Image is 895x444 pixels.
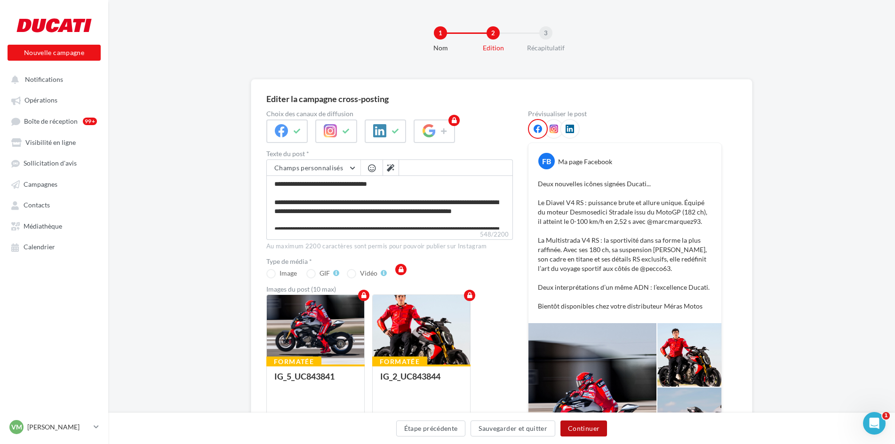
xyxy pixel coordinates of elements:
[463,43,523,53] div: Edition
[24,201,50,209] span: Contacts
[24,117,78,125] span: Boîte de réception
[372,357,427,367] div: Formatée
[8,418,101,436] a: VM [PERSON_NAME]
[266,242,513,251] div: Au maximum 2200 caractères sont permis pour pouvoir publier sur Instagram
[434,26,447,40] div: 1
[274,164,343,172] span: Champs personnalisés
[267,160,360,176] button: Champs personnalisés
[6,175,103,192] a: Campagnes
[539,26,552,40] div: 3
[6,217,103,234] a: Médiathèque
[274,371,335,381] div: IG_5_UC843841
[6,134,103,151] a: Visibilité en ligne
[266,111,513,117] label: Choix des canaux de diffusion
[11,422,22,432] span: VM
[266,230,513,240] label: 548/2200
[266,286,513,293] div: Images du post (10 max)
[538,153,555,169] div: FB
[25,138,76,146] span: Visibilité en ligne
[266,95,389,103] div: Editer la campagne cross-posting
[6,71,99,87] button: Notifications
[558,157,612,166] div: Ma page Facebook
[24,159,77,167] span: Sollicitation d'avis
[266,357,321,367] div: Formatée
[8,45,101,61] button: Nouvelle campagne
[560,420,607,436] button: Continuer
[6,196,103,213] a: Contacts
[471,420,555,436] button: Sauvegarder et quitter
[538,179,712,311] p: Deux nouvelles icônes signées Ducati... Le Diavel V4 RS : puissance brute et allure unique. Équip...
[24,222,62,230] span: Médiathèque
[410,43,471,53] div: Nom
[266,258,513,265] label: Type de média *
[6,238,103,255] a: Calendrier
[528,111,722,117] div: Prévisualiser le post
[380,371,440,381] div: IG_2_UC843844
[487,26,500,40] div: 2
[6,112,103,130] a: Boîte de réception99+
[863,412,886,435] iframe: Intercom live chat
[24,180,57,188] span: Campagnes
[24,243,55,251] span: Calendrier
[83,118,97,125] div: 99+
[27,422,90,432] p: [PERSON_NAME]
[24,96,57,104] span: Opérations
[882,412,890,420] span: 1
[25,75,63,83] span: Notifications
[6,154,103,171] a: Sollicitation d'avis
[396,420,466,436] button: Étape précédente
[516,43,576,53] div: Récapitulatif
[266,151,513,157] label: Texte du post *
[6,91,103,108] a: Opérations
